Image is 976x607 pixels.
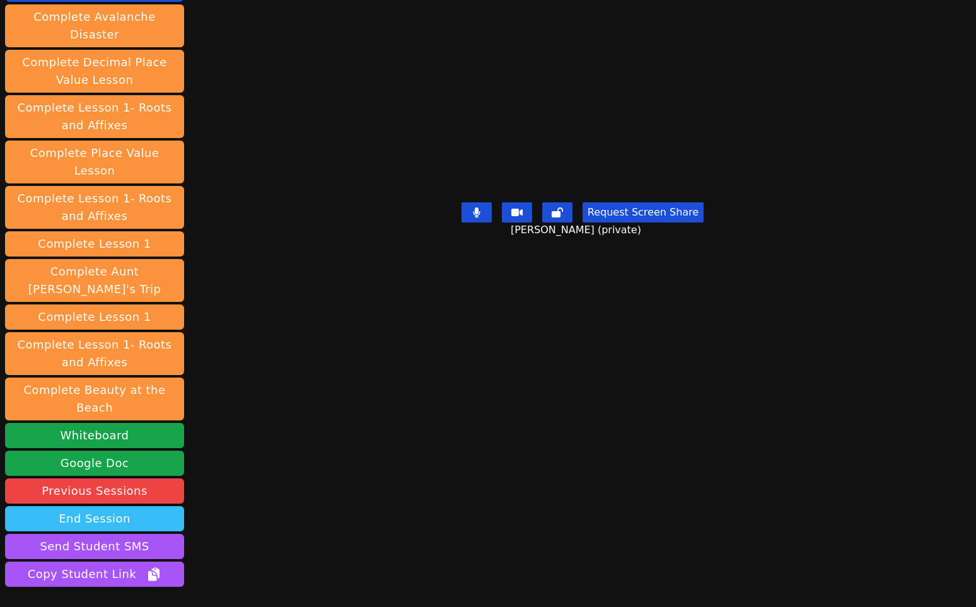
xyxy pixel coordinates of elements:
[583,202,704,223] button: Request Screen Share
[5,478,184,504] a: Previous Sessions
[5,534,184,559] button: Send Student SMS
[5,423,184,448] button: Whiteboard
[5,378,184,420] button: Complete Beauty at the Beach
[5,332,184,375] button: Complete Lesson 1- Roots and Affixes
[5,259,184,302] button: Complete Aunt [PERSON_NAME]'s Trip
[5,304,184,330] button: Complete Lesson 1
[28,565,161,583] span: Copy Student Link
[5,186,184,229] button: Complete Lesson 1- Roots and Affixes
[5,562,184,587] button: Copy Student Link
[5,4,184,47] button: Complete Avalanche Disaster
[5,451,184,476] a: Google Doc
[5,141,184,183] button: Complete Place Value Lesson
[5,506,184,531] button: End Session
[511,223,644,238] span: [PERSON_NAME] (private)
[5,231,184,257] button: Complete Lesson 1
[5,95,184,138] button: Complete Lesson 1- Roots and Affixes
[5,50,184,93] button: Complete Decimal Place Value Lesson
